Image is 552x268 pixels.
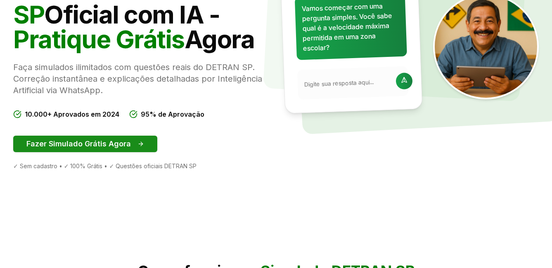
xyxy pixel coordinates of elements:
[25,109,119,119] span: 10.000+ Aprovados em 2024
[13,162,270,170] div: ✓ Sem cadastro • ✓ 100% Grátis • ✓ Questões oficiais DETRAN SP
[13,61,270,96] p: Faça simulados ilimitados com questões reais do DETRAN SP. Correção instantânea e explicações det...
[13,24,185,54] span: Pratique Grátis
[141,109,204,119] span: 95% de Aprovação
[13,136,157,152] button: Fazer Simulado Grátis Agora
[301,0,400,53] p: Vamos começar com uma pergunta simples. Você sabe qual é a velocidade máxima permitida em uma zon...
[304,78,391,89] input: Digite sua resposta aqui...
